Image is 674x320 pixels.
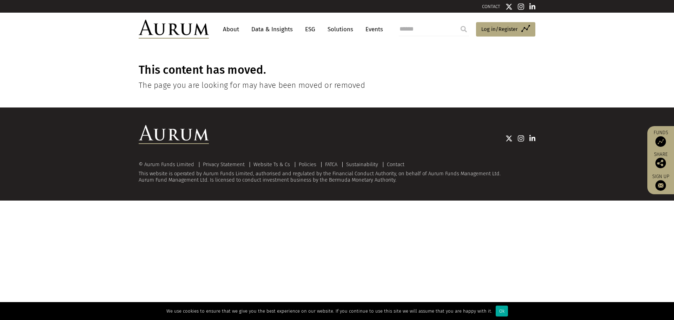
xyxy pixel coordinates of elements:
[505,135,513,142] img: Twitter icon
[476,22,535,37] a: Log in/Register
[203,161,245,168] a: Privacy Statement
[346,161,378,168] a: Sustainability
[651,174,670,191] a: Sign up
[518,135,524,142] img: Instagram icon
[655,158,666,168] img: Share this post
[299,161,316,168] a: Policies
[482,4,500,9] a: CONTACT
[253,161,290,168] a: Website Ts & Cs
[505,3,513,10] img: Twitter icon
[655,136,666,147] img: Access Funds
[248,23,296,36] a: Data & Insights
[324,23,357,36] a: Solutions
[387,161,404,168] a: Contact
[139,63,535,77] h1: This content has moved.
[529,3,536,10] img: Linkedin icon
[651,152,670,168] div: Share
[529,135,536,142] img: Linkedin icon
[139,162,535,183] div: This website is operated by Aurum Funds Limited, authorised and regulated by the Financial Conduc...
[457,22,471,36] input: Submit
[518,3,524,10] img: Instagram icon
[302,23,319,36] a: ESG
[219,23,243,36] a: About
[481,25,518,33] span: Log in/Register
[325,161,337,168] a: FATCA
[139,80,535,90] h4: The page you are looking for may have been moved or removed
[362,23,383,36] a: Events
[651,130,670,147] a: Funds
[139,20,209,39] img: Aurum
[139,125,209,144] img: Aurum Logo
[655,180,666,191] img: Sign up to our newsletter
[139,162,198,167] div: © Aurum Funds Limited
